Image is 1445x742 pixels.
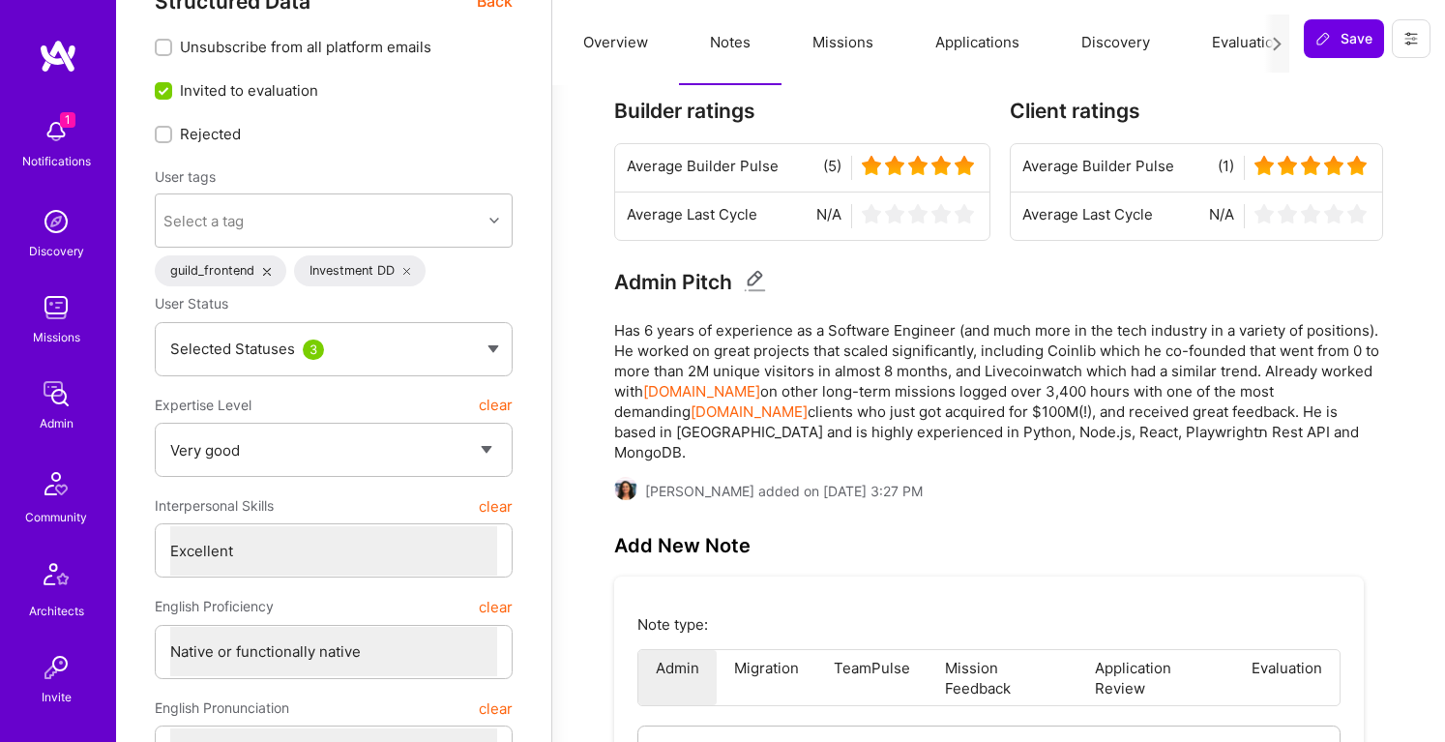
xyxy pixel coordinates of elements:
[614,477,637,505] a: User Avatar
[862,156,881,175] img: star
[638,650,717,705] li: Admin
[823,156,841,180] span: (5)
[22,151,91,171] div: Notifications
[862,204,881,223] img: star
[744,270,766,292] i: Edit
[1218,156,1234,180] span: (1)
[303,340,324,360] div: 3
[155,295,228,312] span: User Status
[885,204,904,223] img: star
[163,211,244,231] div: Select a tag
[1278,156,1297,175] img: star
[1304,19,1384,58] button: Save
[479,388,513,423] button: clear
[637,614,1341,635] p: Note type:
[155,489,274,523] span: Interpersonal Skills
[816,650,928,705] li: TeamPulse
[37,288,75,327] img: teamwork
[614,99,990,123] h3: Builder ratings
[1324,204,1343,223] img: star
[955,156,974,175] img: star
[885,156,904,175] img: star
[180,37,431,57] span: Unsubscribe from all platform emails
[645,481,923,501] span: [PERSON_NAME] added on [DATE] 3:27 PM
[955,204,974,223] img: star
[614,320,1383,462] pre: Has 6 years of experience as a Software Engineer (and much more in the tech industry in a variety...
[1234,650,1340,705] li: Evaluation
[37,648,75,687] img: Invite
[908,204,928,223] img: star
[627,204,757,228] span: Average Last Cycle
[479,691,513,726] button: clear
[1254,156,1274,175] img: star
[487,345,499,353] img: caret
[1301,156,1320,175] img: star
[908,156,928,175] img: star
[60,112,75,128] span: 1
[479,589,513,624] button: clear
[1278,204,1297,223] img: star
[155,167,216,186] label: User tags
[1324,156,1343,175] img: star
[37,202,75,241] img: discovery
[1010,99,1384,123] h3: Client ratings
[29,241,84,261] div: Discovery
[1077,650,1234,705] li: Application Review
[40,413,74,433] div: Admin
[717,650,816,705] li: Migration
[614,270,732,294] h3: Admin Pitch
[170,340,295,358] span: Selected Statuses
[489,216,499,225] i: icon Chevron
[1022,156,1174,180] span: Average Builder Pulse
[294,255,427,286] div: Investment DD
[1347,156,1367,175] img: star
[37,374,75,413] img: admin teamwork
[931,204,951,223] img: star
[25,507,87,527] div: Community
[1209,204,1234,228] span: N/A
[614,534,751,557] h3: Add New Note
[33,554,79,601] img: Architects
[263,268,271,276] i: icon Close
[33,460,79,507] img: Community
[42,687,72,707] div: Invite
[39,39,77,74] img: logo
[29,601,84,621] div: Architects
[1301,204,1320,223] img: star
[931,156,951,175] img: star
[479,489,513,523] button: clear
[1254,204,1274,223] img: star
[155,589,274,624] span: English Proficiency
[691,402,808,421] a: [DOMAIN_NAME]
[1270,37,1284,51] i: icon Next
[1022,204,1153,228] span: Average Last Cycle
[627,156,779,180] span: Average Builder Pulse
[928,650,1077,705] li: Mission Feedback
[37,112,75,151] img: bell
[155,691,289,726] span: English Pronunciation
[155,388,251,423] span: Expertise Level
[614,477,637,500] img: User Avatar
[180,80,318,101] span: Invited to evaluation
[180,124,241,144] span: Rejected
[1347,204,1367,223] img: star
[33,327,80,347] div: Missions
[1315,29,1372,48] span: Save
[155,255,286,286] div: guild_frontend
[403,268,411,276] i: icon Close
[643,382,760,401] a: [DOMAIN_NAME]
[816,204,841,228] span: N/A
